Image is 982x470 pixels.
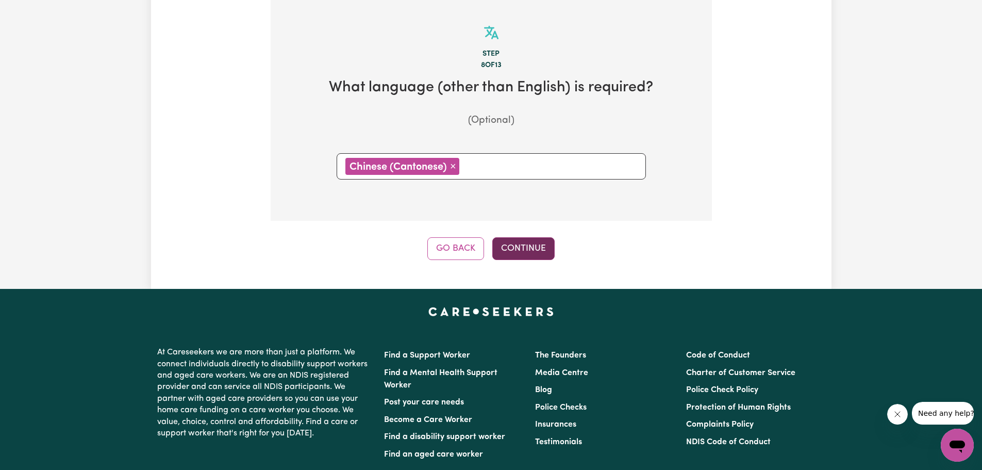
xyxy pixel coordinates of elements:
[384,433,505,441] a: Find a disability support worker
[427,237,484,260] button: Go Back
[535,386,552,394] a: Blog
[6,7,62,15] span: Need any help?
[492,237,555,260] button: Continue
[384,450,483,459] a: Find an aged care worker
[887,404,908,425] iframe: Close message
[686,351,750,360] a: Code of Conduct
[384,369,497,390] a: Find a Mental Health Support Worker
[535,369,588,377] a: Media Centre
[941,429,974,462] iframe: Button to launch messaging window
[686,403,791,412] a: Protection of Human Rights
[686,420,754,429] a: Complaints Policy
[450,160,456,172] span: ×
[535,438,582,446] a: Testimonials
[384,416,472,424] a: Become a Care Worker
[686,369,795,377] a: Charter of Customer Service
[447,158,459,174] button: Remove
[287,79,695,97] h2: What language (other than English) is required?
[345,158,459,175] div: Chinese (Cantonese)
[384,351,470,360] a: Find a Support Worker
[384,398,464,407] a: Post your care needs
[535,420,576,429] a: Insurances
[912,402,974,425] iframe: Message from company
[428,307,554,316] a: Careseekers home page
[686,438,771,446] a: NDIS Code of Conduct
[287,60,695,71] div: 8 of 13
[287,48,695,60] div: Step
[686,386,758,394] a: Police Check Policy
[535,351,586,360] a: The Founders
[535,403,587,412] a: Police Checks
[287,114,695,128] p: (Optional)
[157,343,372,443] p: At Careseekers we are more than just a platform. We connect individuals directly to disability su...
